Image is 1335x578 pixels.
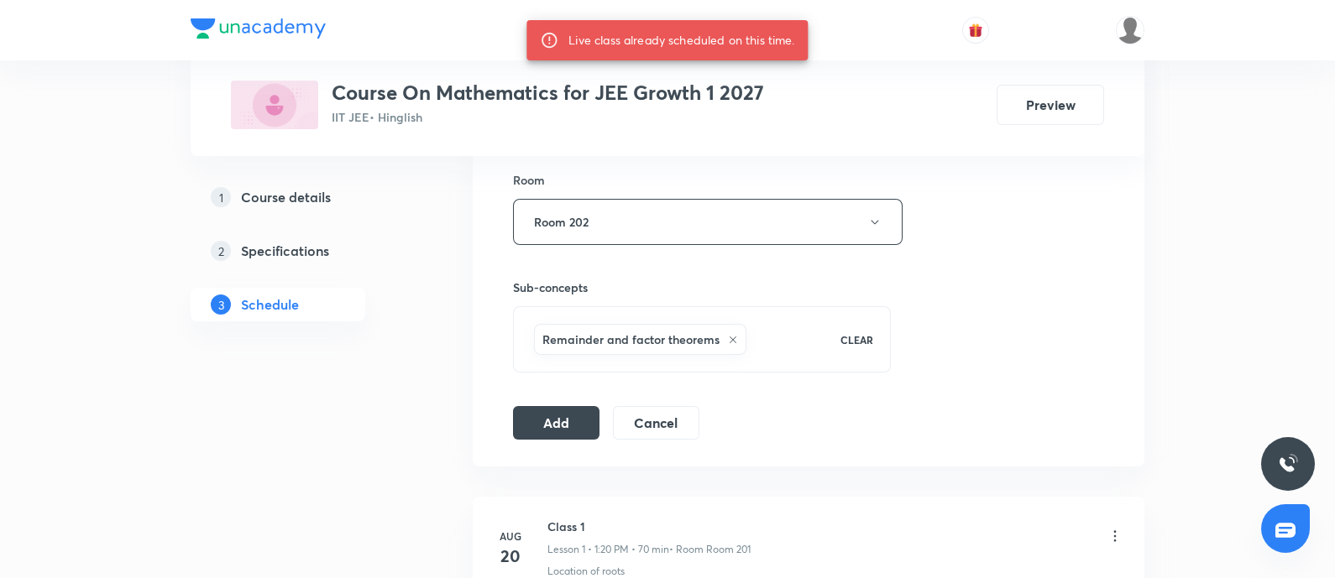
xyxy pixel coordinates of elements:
div: Live class already scheduled on this time. [568,25,794,55]
a: 2Specifications [191,234,419,268]
img: Company Logo [191,18,326,39]
p: 3 [211,294,231,315]
button: Room 202 [513,199,903,245]
button: Cancel [613,406,699,440]
img: avatar [968,23,983,38]
h6: Aug [494,529,527,544]
h6: Sub-concepts [513,279,891,296]
h6: Remainder and factor theorems [542,331,720,348]
p: CLEAR [840,332,873,347]
p: 2 [211,241,231,261]
h5: Schedule [241,294,299,315]
p: 1 [211,187,231,207]
img: Devendra Kumar [1116,16,1144,44]
h3: Course On Mathematics for JEE Growth 1 2027 [332,81,764,105]
button: Add [513,406,599,440]
a: Company Logo [191,18,326,43]
h5: Specifications [241,241,329,261]
p: IIT JEE • Hinglish [332,108,764,126]
h6: Class 1 [547,518,751,535]
img: D0CC65AC-0DE9-45B8-B096-5773B1CDF203_plus.png [231,81,318,129]
h4: 20 [494,544,527,569]
img: ttu [1278,454,1298,474]
h6: Room [513,171,545,189]
p: • Room Room 201 [669,542,751,557]
h5: Course details [241,187,331,207]
button: avatar [962,17,989,44]
p: Lesson 1 • 1:20 PM • 70 min [547,542,669,557]
a: 1Course details [191,180,419,214]
button: Preview [997,85,1104,125]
